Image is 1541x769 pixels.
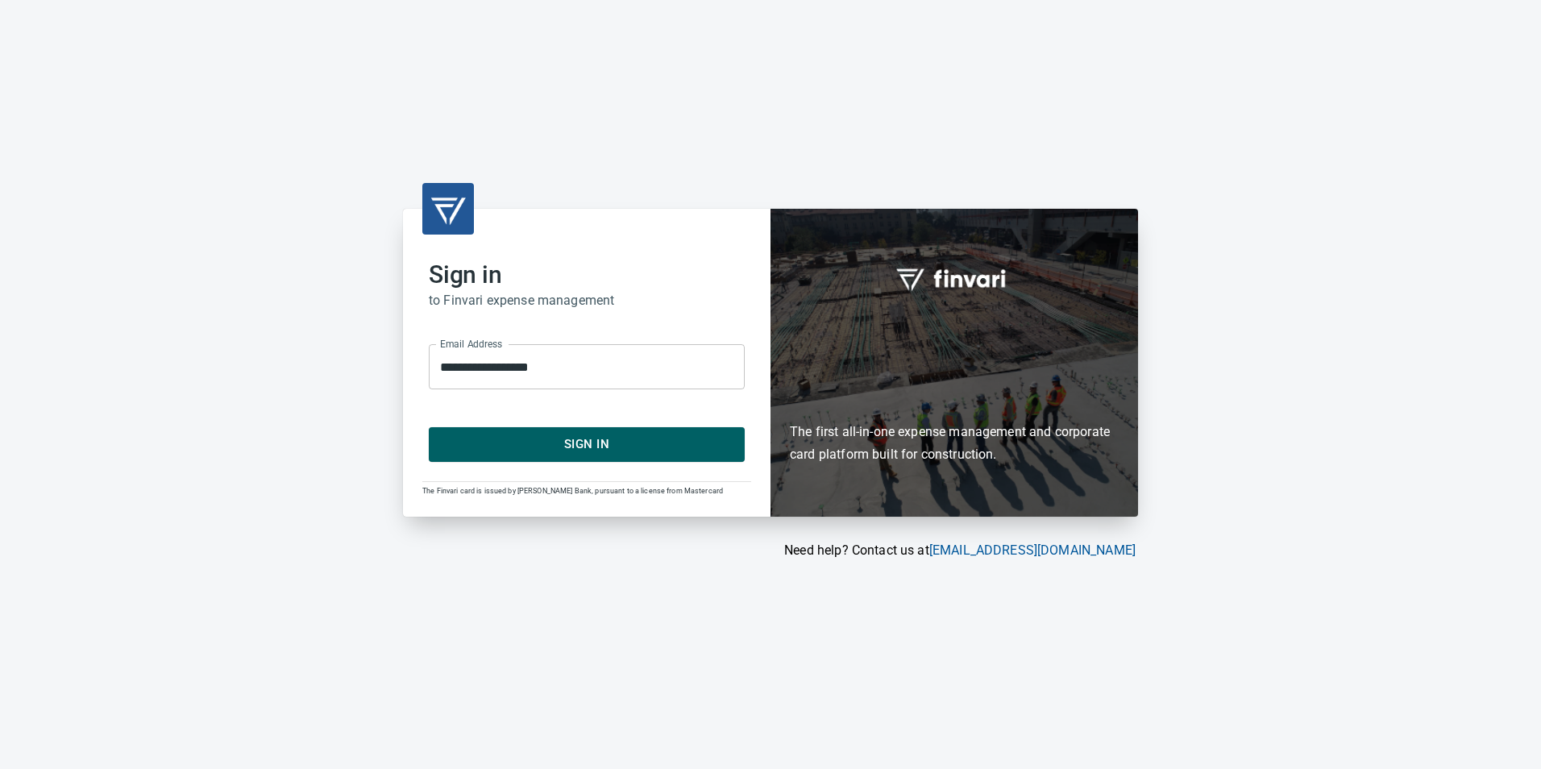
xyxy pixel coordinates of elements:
p: Need help? Contact us at [403,541,1136,560]
h6: to Finvari expense management [429,289,745,312]
a: [EMAIL_ADDRESS][DOMAIN_NAME] [929,542,1136,558]
img: transparent_logo.png [429,189,467,228]
span: The Finvari card is issued by [PERSON_NAME] Bank, pursuant to a license from Mastercard [422,487,723,495]
span: Sign In [447,434,727,455]
h2: Sign in [429,260,745,289]
div: Finvari [770,209,1138,516]
img: fullword_logo_white.png [894,260,1015,297]
button: Sign In [429,427,745,461]
h6: The first all-in-one expense management and corporate card platform built for construction. [790,327,1119,466]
